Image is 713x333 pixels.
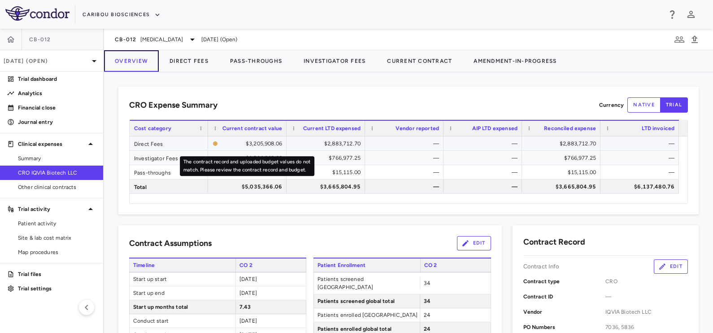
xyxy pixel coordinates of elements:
span: [DATE] (Open) [201,35,238,44]
p: Contract Info [523,263,560,271]
span: CB-012 [115,36,137,43]
p: Financial close [18,104,96,112]
p: Trial dashboard [18,75,96,83]
button: Current Contract [376,50,463,72]
div: $15,115.00 [295,165,361,180]
span: 34 [424,298,430,304]
span: [DATE] [239,290,257,296]
p: Trial files [18,270,96,278]
span: 7036, 5836 [605,323,688,331]
span: Other clinical contracts [18,183,96,191]
div: $2,883,712.70 [295,136,361,151]
p: Clinical expenses [18,140,85,148]
span: — [605,293,688,301]
span: 24 [424,326,430,332]
div: — [609,165,674,180]
div: — [373,180,439,194]
p: Contract ID [523,293,606,301]
button: Caribou Biosciences [83,8,161,22]
span: CB-012 [29,36,51,43]
div: — [373,165,439,180]
span: CRO IQVIA Biotech LLC [18,169,96,177]
img: logo-full-SnFGN8VE.png [5,6,70,21]
span: The contract record and uploaded budget values do not match. Please review the contract record an... [213,137,282,150]
div: — [373,136,439,151]
div: $3,665,804.95 [530,180,596,194]
p: Trial settings [18,285,96,293]
span: Start up start [130,272,235,286]
span: Timeline [129,259,235,272]
div: — [373,151,439,165]
p: [DATE] (Open) [4,57,89,65]
h6: CRO Expense Summary [129,99,217,111]
div: — [452,180,517,194]
button: Investigator Fees [293,50,376,72]
div: $15,115.00 [530,165,596,180]
div: $2,883,712.70 [530,136,596,151]
p: Contract type [523,277,606,285]
span: IQVIA Biotech LLC [605,308,688,316]
span: CO 2 [235,259,306,272]
span: Cost category [134,125,171,131]
p: Trial activity [18,205,85,213]
h6: Contract Record [523,236,585,248]
div: — [609,136,674,151]
span: [MEDICAL_DATA] [140,35,183,44]
span: [DATE] [239,276,257,282]
span: Current LTD expensed [303,125,361,131]
button: Edit [654,259,688,274]
span: Patients screened [GEOGRAPHIC_DATA] [314,272,420,294]
p: Currency [599,101,624,109]
div: Pass-throughs [130,165,208,179]
div: — [609,151,674,165]
div: $3,205,908.06 [222,136,282,151]
div: — [452,136,517,151]
button: Amendment-In-Progress [463,50,567,72]
button: Pass-Throughs [219,50,293,72]
p: Vendor [523,308,606,316]
div: Investigator Fees [130,151,208,165]
span: Start up end [130,286,235,300]
button: Edit [457,236,491,250]
span: Summary [18,154,96,162]
div: — [452,151,517,165]
div: $5,035,366.06 [216,180,282,194]
p: Analytics [18,89,96,97]
p: Journal entry [18,118,96,126]
div: — [452,165,517,180]
div: The contract record and uploaded budget values do not match. Please review the contract record an... [180,156,314,176]
span: Site & lab cost matrix [18,234,96,242]
button: Overview [104,50,159,72]
span: CO 2 [420,259,491,272]
span: CRO [605,277,688,285]
div: $766,977.25 [295,151,361,165]
span: Patients screened global total [314,294,420,308]
div: Direct Fees [130,136,208,150]
span: AIP LTD expensed [472,125,517,131]
span: Patients enrolled [GEOGRAPHIC_DATA] [314,308,420,322]
span: 24 [424,312,430,318]
div: $3,665,804.95 [295,180,361,194]
span: 7.43 [239,304,251,310]
div: $766,977.25 [530,151,596,165]
div: Total [130,180,208,193]
button: Direct Fees [159,50,219,72]
p: PO Numbers [523,323,606,331]
button: native [627,97,661,113]
span: Current contract value [222,125,282,131]
span: Reconciled expense [544,125,596,131]
span: Patient activity [18,219,96,228]
span: [DATE] [239,318,257,324]
span: Patient Enrollment [313,259,420,272]
span: LTD invoiced [642,125,674,131]
span: Vendor reported [396,125,439,131]
h6: Contract Assumptions [129,237,212,250]
button: trial [660,97,688,113]
span: 34 [424,280,430,286]
div: $6,137,480.76 [609,180,674,194]
span: Start up months total [130,300,235,314]
span: Map procedures [18,248,96,256]
span: Conduct start [130,314,235,328]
